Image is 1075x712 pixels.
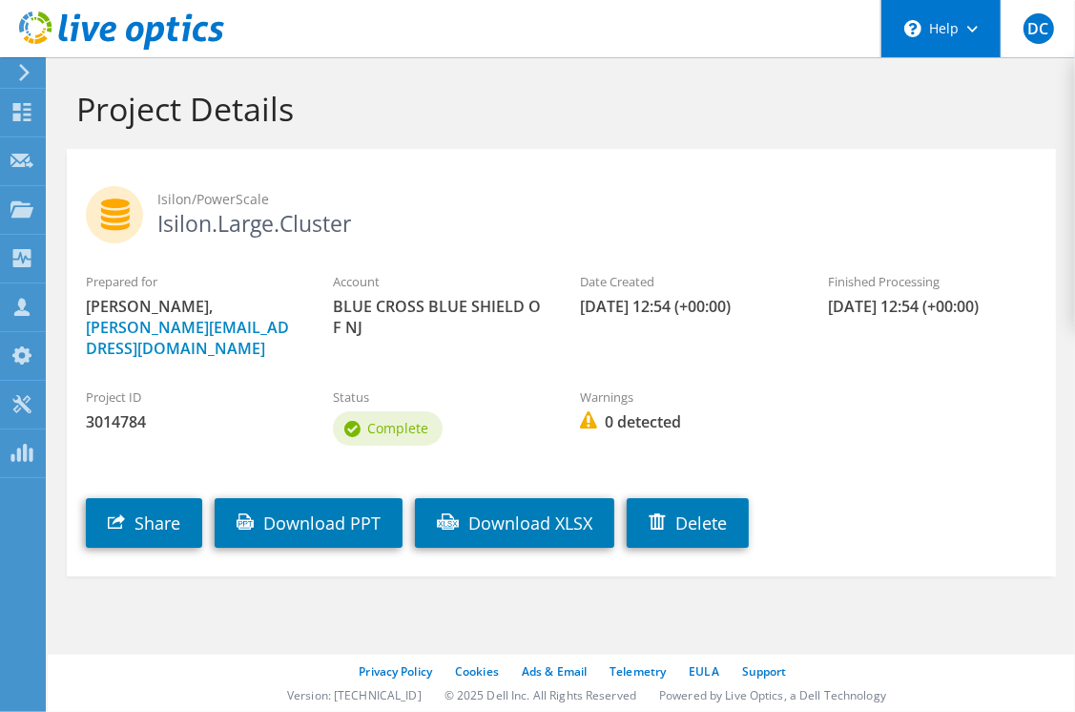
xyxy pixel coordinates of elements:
[828,272,1037,291] label: Finished Processing
[415,498,614,548] a: Download XLSX
[86,317,289,359] a: [PERSON_NAME][EMAIL_ADDRESS][DOMAIN_NAME]
[215,498,403,548] a: Download PPT
[742,663,787,680] a: Support
[86,498,202,548] a: Share
[444,687,636,703] li: © 2025 Dell Inc. All Rights Reserved
[627,498,749,548] a: Delete
[580,411,789,432] span: 0 detected
[76,89,1037,129] h1: Project Details
[580,387,789,407] label: Warnings
[580,296,789,317] span: [DATE] 12:54 (+00:00)
[610,663,666,680] a: Telemetry
[1023,13,1054,44] span: DC
[86,411,295,432] span: 3014784
[86,272,295,291] label: Prepared for
[333,387,542,407] label: Status
[828,296,1037,317] span: [DATE] 12:54 (+00:00)
[580,272,789,291] label: Date Created
[359,663,432,680] a: Privacy Policy
[86,387,295,407] label: Project ID
[333,272,542,291] label: Account
[522,663,587,680] a: Ads & Email
[367,419,428,437] span: Complete
[333,296,542,338] span: BLUE CROSS BLUE SHIELD OF NJ
[659,687,886,703] li: Powered by Live Optics, a Dell Technology
[86,296,295,359] span: [PERSON_NAME],
[157,189,1037,210] span: Isilon/PowerScale
[689,663,718,680] a: EULA
[455,663,499,680] a: Cookies
[86,186,1037,234] h2: Isilon.Large.Cluster
[287,687,422,703] li: Version: [TECHNICAL_ID]
[904,20,921,37] svg: \n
